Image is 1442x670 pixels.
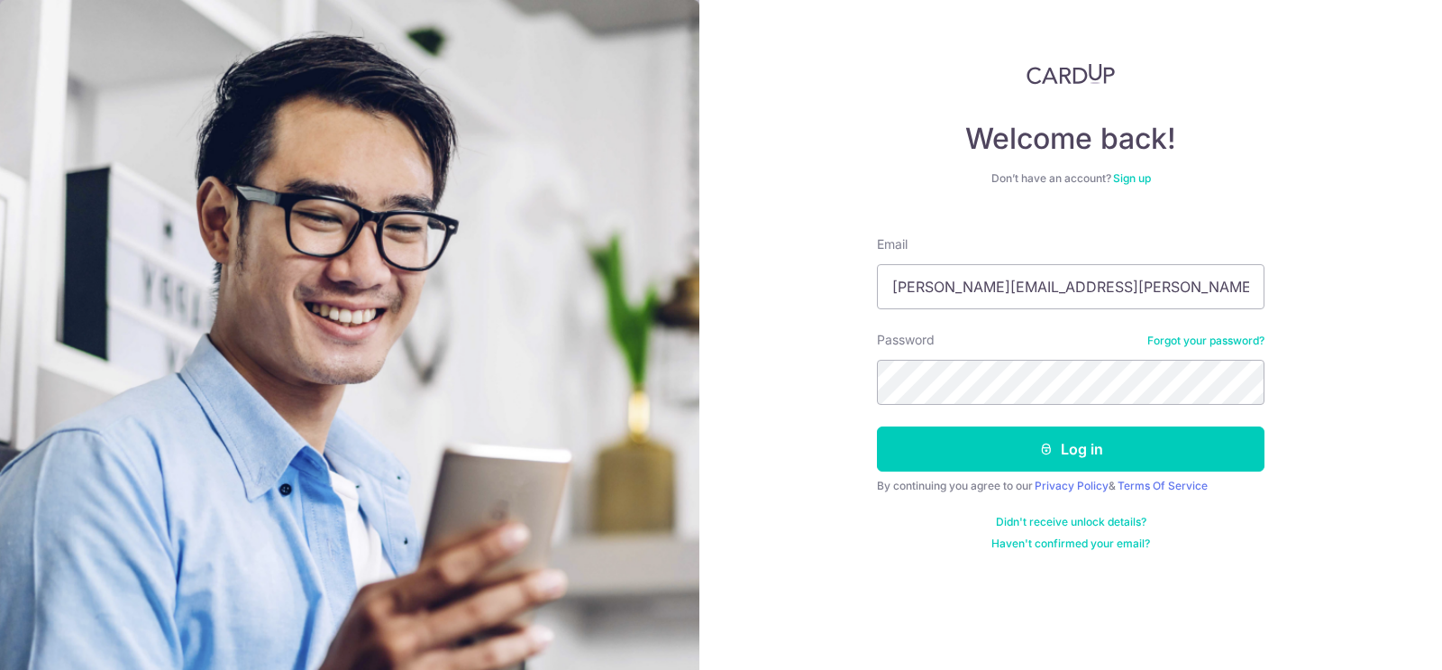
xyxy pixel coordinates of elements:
div: By continuing you agree to our & [877,479,1264,493]
label: Password [877,331,935,349]
h4: Welcome back! [877,121,1264,157]
input: Enter your Email [877,264,1264,309]
a: Forgot your password? [1147,334,1264,348]
a: Sign up [1113,171,1151,185]
a: Haven't confirmed your email? [991,537,1150,551]
div: Don’t have an account? [877,171,1264,186]
label: Email [877,235,908,253]
button: Log in [877,427,1264,472]
a: Didn't receive unlock details? [996,515,1146,529]
img: CardUp Logo [1027,63,1115,85]
a: Terms Of Service [1118,479,1208,492]
a: Privacy Policy [1035,479,1109,492]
